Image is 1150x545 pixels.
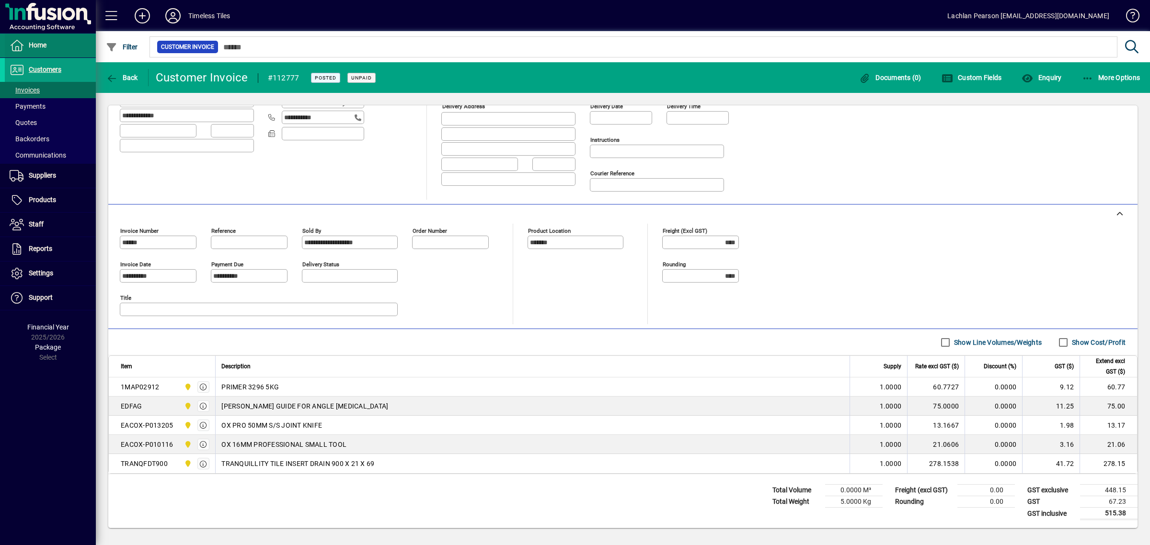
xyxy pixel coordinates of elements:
[127,7,158,24] button: Add
[1022,454,1080,473] td: 41.72
[106,43,138,51] span: Filter
[939,69,1004,86] button: Custom Fields
[1022,397,1080,416] td: 11.25
[1022,377,1080,397] td: 9.12
[121,401,142,411] div: EDFAG
[10,135,49,143] span: Backorders
[1082,74,1140,81] span: More Options
[302,227,321,234] mat-label: Sold by
[1055,361,1074,372] span: GST ($)
[5,261,96,285] a: Settings
[5,82,96,98] a: Invoices
[1080,485,1138,496] td: 448.15
[121,440,173,449] div: EACOX-P010116
[880,420,902,430] span: 1.0000
[268,70,299,86] div: #112777
[857,69,924,86] button: Documents (0)
[156,70,248,85] div: Customer Invoice
[103,69,140,86] button: Back
[413,227,447,234] mat-label: Order number
[351,75,372,81] span: Unpaid
[211,261,243,268] mat-label: Payment due
[182,382,193,392] span: Dunedin
[29,220,44,228] span: Staff
[884,361,901,372] span: Supply
[1022,416,1080,435] td: 1.98
[1023,496,1080,508] td: GST
[5,147,96,163] a: Communications
[859,74,921,81] span: Documents (0)
[5,213,96,237] a: Staff
[121,459,168,468] div: TRANQFDT900
[1080,496,1138,508] td: 67.23
[29,196,56,204] span: Products
[221,440,346,449] span: OX 16MM PROFESSIONAL SMALL TOOL
[590,103,623,110] mat-label: Delivery date
[10,86,40,94] span: Invoices
[1080,454,1137,473] td: 278.15
[221,382,279,392] span: PRIMER 3296 5KG
[913,382,959,392] div: 60.7727
[315,75,336,81] span: Posted
[29,66,61,73] span: Customers
[913,420,959,430] div: 13.1667
[182,439,193,450] span: Dunedin
[957,485,1015,496] td: 0.00
[825,496,883,508] td: 5.0000 Kg
[120,261,151,268] mat-label: Invoice date
[29,294,53,301] span: Support
[1080,69,1143,86] button: More Options
[96,69,149,86] app-page-header-button: Back
[880,440,902,449] span: 1.0000
[29,245,52,252] span: Reports
[27,323,69,331] span: Financial Year
[35,343,61,351] span: Package
[121,361,132,372] span: Item
[29,41,46,49] span: Home
[590,170,634,177] mat-label: Courier Reference
[590,136,620,143] mat-label: Instructions
[1023,485,1080,496] td: GST exclusive
[106,74,138,81] span: Back
[663,227,707,234] mat-label: Freight (excl GST)
[10,102,46,110] span: Payments
[1080,416,1137,435] td: 13.17
[1070,338,1126,347] label: Show Cost/Profit
[29,269,53,277] span: Settings
[915,361,959,372] span: Rate excl GST ($)
[5,237,96,261] a: Reports
[121,382,159,392] div: 1MAP02912
[120,227,159,234] mat-label: Invoice number
[1119,2,1138,33] a: Knowledge Base
[29,171,56,179] span: Suppliers
[965,435,1022,454] td: 0.0000
[965,397,1022,416] td: 0.0000
[5,98,96,114] a: Payments
[1080,508,1138,520] td: 515.38
[5,188,96,212] a: Products
[221,361,251,372] span: Description
[5,114,96,131] a: Quotes
[913,401,959,411] div: 75.0000
[1019,69,1064,86] button: Enquiry
[768,496,825,508] td: Total Weight
[890,496,957,508] td: Rounding
[1022,74,1061,81] span: Enquiry
[161,42,214,52] span: Customer Invoice
[188,8,230,23] div: Timeless Tiles
[528,227,571,234] mat-label: Product location
[952,338,1042,347] label: Show Line Volumes/Weights
[957,496,1015,508] td: 0.00
[5,34,96,57] a: Home
[221,459,374,468] span: TRANQUILLITY TILE INSERT DRAIN 900 X 21 X 69
[182,458,193,469] span: Dunedin
[158,7,188,24] button: Profile
[182,420,193,431] span: Dunedin
[103,38,140,56] button: Filter
[120,295,131,301] mat-label: Title
[913,459,959,468] div: 278.1538
[221,401,388,411] span: [PERSON_NAME] GUIDE FOR ANGLE [MEDICAL_DATA]
[5,286,96,310] a: Support
[667,103,701,110] mat-label: Delivery time
[121,420,173,430] div: EACOX-P013205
